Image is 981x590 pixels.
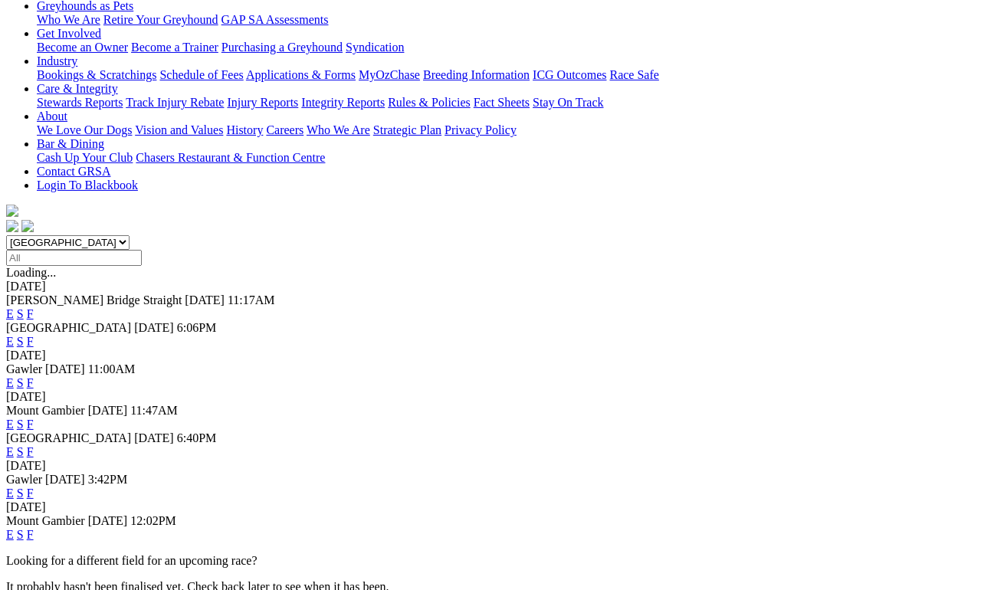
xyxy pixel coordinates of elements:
div: Industry [37,68,975,82]
img: twitter.svg [21,220,34,232]
span: 3:42PM [88,473,128,486]
a: F [27,376,34,389]
a: E [6,445,14,458]
span: Mount Gambier [6,404,85,417]
div: About [37,123,975,137]
a: Become an Owner [37,41,128,54]
span: [GEOGRAPHIC_DATA] [6,431,131,444]
a: F [27,335,34,348]
a: About [37,110,67,123]
img: logo-grsa-white.png [6,205,18,217]
a: Contact GRSA [37,165,110,178]
span: 6:40PM [177,431,217,444]
a: S [17,376,24,389]
a: Syndication [346,41,404,54]
a: Get Involved [37,27,101,40]
div: [DATE] [6,500,975,514]
span: [DATE] [185,293,225,306]
a: Injury Reports [227,96,298,109]
a: F [27,528,34,541]
div: Greyhounds as Pets [37,13,975,27]
a: E [6,376,14,389]
a: Cash Up Your Club [37,151,133,164]
span: [DATE] [45,362,85,375]
a: Purchasing a Greyhound [221,41,343,54]
a: Fact Sheets [474,96,530,109]
a: F [27,418,34,431]
span: [DATE] [134,321,174,334]
span: [GEOGRAPHIC_DATA] [6,321,131,334]
a: Integrity Reports [301,96,385,109]
a: E [6,335,14,348]
a: Vision and Values [135,123,223,136]
a: Chasers Restaurant & Function Centre [136,151,325,164]
span: Gawler [6,473,42,486]
a: Schedule of Fees [159,68,243,81]
a: Bar & Dining [37,137,104,150]
a: ICG Outcomes [533,68,606,81]
a: F [27,307,34,320]
a: Become a Trainer [131,41,218,54]
span: 11:17AM [228,293,275,306]
a: Stewards Reports [37,96,123,109]
span: [DATE] [134,431,174,444]
span: Mount Gambier [6,514,85,527]
a: History [226,123,263,136]
a: Care & Integrity [37,82,118,95]
a: GAP SA Assessments [221,13,329,26]
a: Track Injury Rebate [126,96,224,109]
div: [DATE] [6,349,975,362]
a: Industry [37,54,77,67]
div: [DATE] [6,390,975,404]
a: Privacy Policy [445,123,517,136]
input: Select date [6,250,142,266]
a: Who We Are [37,13,100,26]
span: 6:06PM [177,321,217,334]
a: Who We Are [307,123,370,136]
img: facebook.svg [6,220,18,232]
p: Looking for a different field for an upcoming race? [6,554,975,568]
a: Stay On Track [533,96,603,109]
span: Loading... [6,266,56,279]
a: Breeding Information [423,68,530,81]
a: F [27,445,34,458]
a: Careers [266,123,303,136]
span: [PERSON_NAME] Bridge Straight [6,293,182,306]
a: Retire Your Greyhound [103,13,218,26]
span: 12:02PM [130,514,176,527]
div: [DATE] [6,459,975,473]
a: Bookings & Scratchings [37,68,156,81]
a: S [17,528,24,541]
div: Get Involved [37,41,975,54]
span: [DATE] [88,404,128,417]
a: E [6,487,14,500]
a: We Love Our Dogs [37,123,132,136]
a: Login To Blackbook [37,179,138,192]
span: Gawler [6,362,42,375]
a: S [17,307,24,320]
span: 11:47AM [130,404,178,417]
a: Applications & Forms [246,68,356,81]
a: Rules & Policies [388,96,471,109]
div: Bar & Dining [37,151,975,165]
div: [DATE] [6,280,975,293]
span: 11:00AM [88,362,136,375]
a: E [6,418,14,431]
a: MyOzChase [359,68,420,81]
a: F [27,487,34,500]
span: [DATE] [45,473,85,486]
a: S [17,418,24,431]
a: E [6,528,14,541]
a: S [17,487,24,500]
a: Strategic Plan [373,123,441,136]
a: Race Safe [609,68,658,81]
div: Care & Integrity [37,96,975,110]
span: [DATE] [88,514,128,527]
a: S [17,335,24,348]
a: E [6,307,14,320]
a: S [17,445,24,458]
